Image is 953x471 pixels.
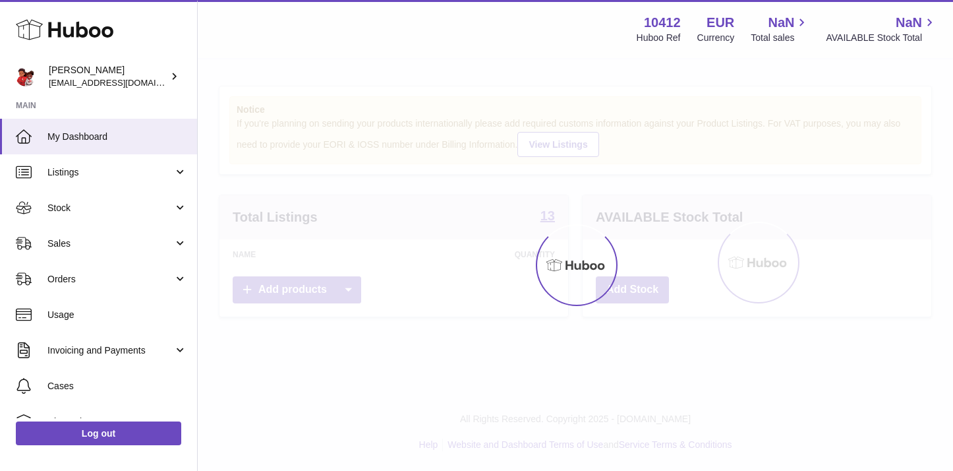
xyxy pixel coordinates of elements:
a: NaN AVAILABLE Stock Total [826,14,937,44]
strong: 10412 [644,14,681,32]
span: Usage [47,309,187,321]
span: Stock [47,202,173,214]
span: Invoicing and Payments [47,344,173,357]
span: Orders [47,273,173,286]
div: [PERSON_NAME] [49,64,167,89]
span: [EMAIL_ADDRESS][DOMAIN_NAME] [49,77,194,88]
span: My Dashboard [47,131,187,143]
a: NaN Total sales [751,14,809,44]
span: Listings [47,166,173,179]
a: Log out [16,422,181,445]
div: Huboo Ref [637,32,681,44]
img: hello@redracerbooks.com [16,67,36,86]
span: Sales [47,237,173,250]
div: Currency [697,32,735,44]
span: Cases [47,380,187,392]
span: NaN [896,14,922,32]
strong: EUR [707,14,734,32]
span: NaN [768,14,794,32]
span: AVAILABLE Stock Total [826,32,937,44]
span: Total sales [751,32,809,44]
span: Channels [47,416,187,428]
